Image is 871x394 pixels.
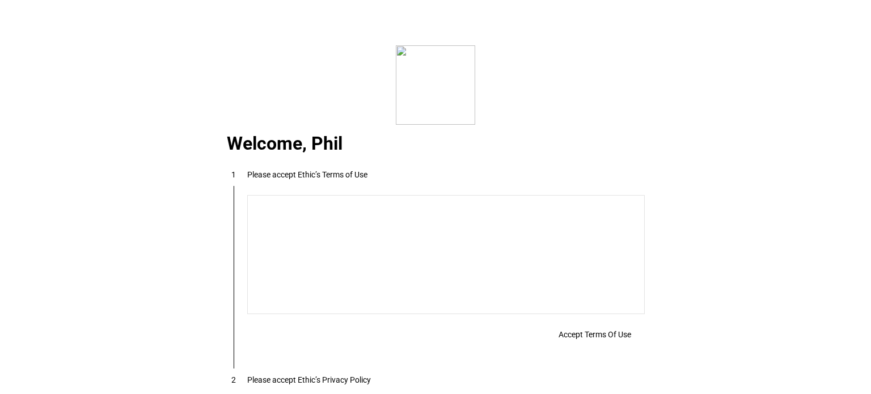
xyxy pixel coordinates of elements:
[247,170,367,179] div: Please accept Ethic’s Terms of Use
[213,138,658,151] div: Welcome, Phil
[247,375,371,384] div: Please accept Ethic’s Privacy Policy
[231,375,236,384] span: 2
[231,170,236,179] span: 1
[396,45,475,125] img: corporate.svg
